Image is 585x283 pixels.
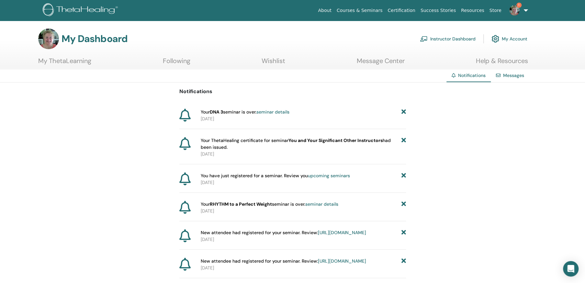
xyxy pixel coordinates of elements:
[201,115,406,122] p: [DATE]
[179,88,406,95] p: Notifications
[210,201,272,207] strong: RHYTHM to a Perfect Weight
[418,5,458,16] a: Success Stories
[491,32,527,46] a: My Account
[201,236,406,243] p: [DATE]
[318,230,366,235] a: [URL][DOMAIN_NAME]
[305,201,338,207] a: seminar details
[201,208,406,214] p: [DATE]
[210,109,223,115] strong: DNA 3
[201,265,406,271] p: [DATE]
[201,258,366,265] span: New attendee had registered for your seminar. Review:
[201,172,350,179] span: You have just registered for a seminar. Review you
[201,137,401,151] span: Your ThetaHealing certificate for seminar had been issued.
[458,5,487,16] a: Resources
[38,28,59,49] img: default.png
[563,261,579,277] div: Open Intercom Messenger
[318,258,366,264] a: [URL][DOMAIN_NAME]
[516,3,522,8] span: 1
[458,72,486,78] span: Notifications
[334,5,385,16] a: Courses & Seminars
[509,5,520,16] img: default.png
[420,32,476,46] a: Instructor Dashboard
[262,57,285,70] a: Wishlist
[491,33,499,44] img: cog.svg
[476,57,528,70] a: Help & Resources
[308,173,350,179] a: upcoming seminars
[201,151,406,158] p: [DATE]
[201,229,366,236] span: New attendee had registered for your seminar. Review:
[420,36,428,42] img: chalkboard-teacher.svg
[62,33,128,45] h3: My Dashboard
[357,57,405,70] a: Message Center
[201,201,338,208] span: Your seminar is over.
[315,5,334,16] a: About
[256,109,289,115] a: seminar details
[163,57,190,70] a: Following
[288,137,383,143] b: You and Your Significant Other Instructors
[201,179,406,186] p: [DATE]
[487,5,504,16] a: Store
[503,72,524,78] a: Messages
[201,109,289,115] span: Your seminar is over.
[43,3,120,18] img: logo.png
[38,57,91,70] a: My ThetaLearning
[385,5,418,16] a: Certification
